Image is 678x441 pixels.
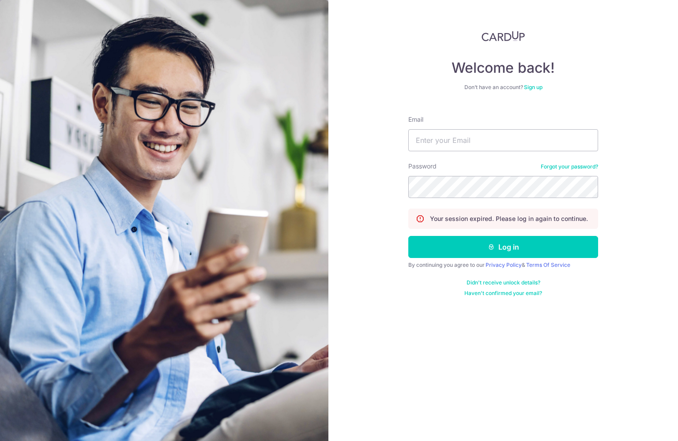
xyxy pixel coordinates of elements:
a: Didn't receive unlock details? [467,279,540,286]
input: Enter your Email [408,129,598,151]
h4: Welcome back! [408,59,598,77]
p: Your session expired. Please log in again to continue. [430,214,588,223]
label: Password [408,162,437,171]
a: Sign up [524,84,542,90]
a: Forgot your password? [541,163,598,170]
button: Log in [408,236,598,258]
div: Don’t have an account? [408,84,598,91]
div: By continuing you agree to our & [408,262,598,269]
label: Email [408,115,423,124]
a: Haven't confirmed your email? [464,290,542,297]
a: Terms Of Service [526,262,570,268]
a: Privacy Policy [486,262,522,268]
img: CardUp Logo [482,31,525,41]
